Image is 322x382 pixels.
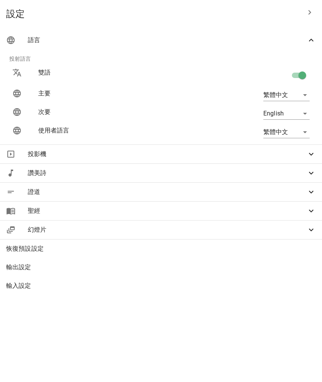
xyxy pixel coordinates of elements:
[3,49,319,68] li: 投射語言
[6,263,316,272] span: 輸出設定
[38,107,181,117] p: 次要
[38,68,181,77] p: 雙語
[263,107,310,120] div: English
[38,89,181,98] p: 主要
[263,126,310,138] div: 繁體中文
[28,149,307,159] span: 投影機
[28,206,307,216] span: 聖經
[28,168,307,178] span: 讚美詩
[38,126,181,135] p: 使用者語言
[6,8,300,20] span: 設定
[28,225,307,234] span: 幻燈片
[28,36,307,45] span: 語言
[6,244,316,253] span: 恢復預設設定
[263,89,310,101] div: 繁體中文
[6,281,316,290] span: 輸入設定
[28,187,307,197] span: 證道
